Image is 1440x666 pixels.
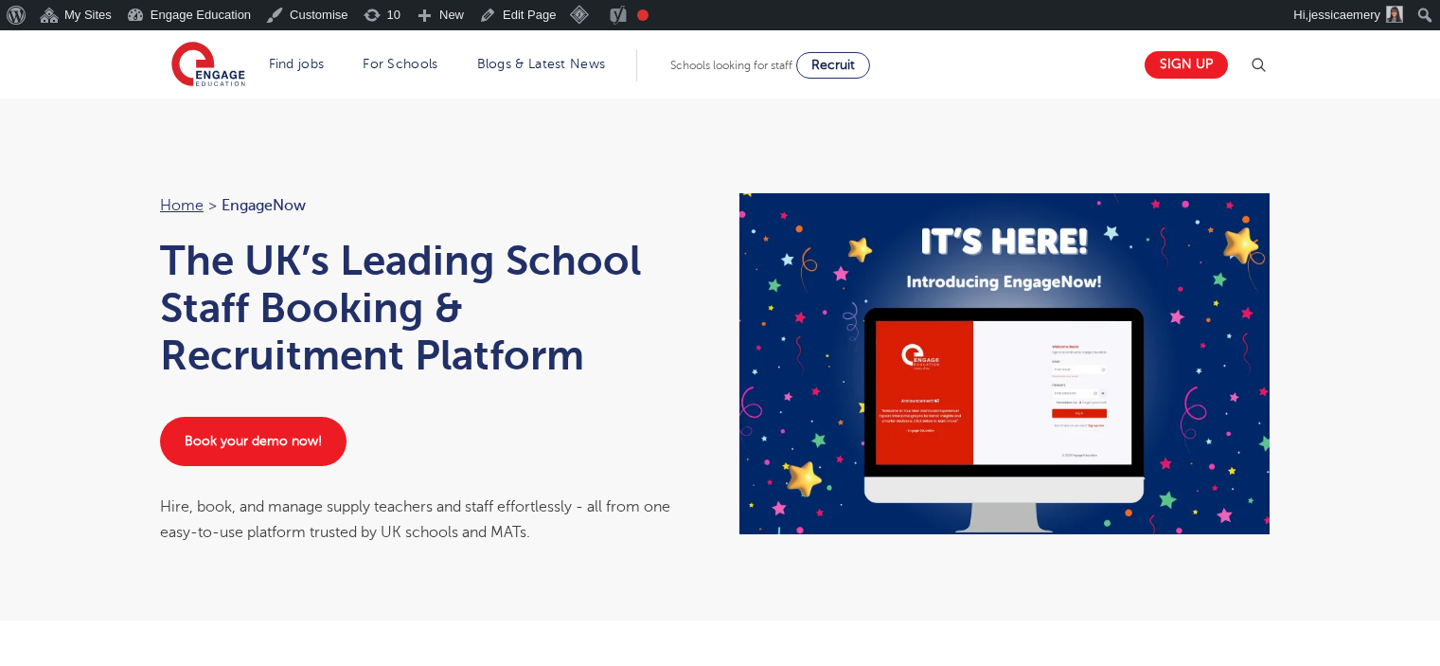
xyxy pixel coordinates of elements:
span: jessicaemery [1308,8,1380,22]
div: Hire, book, and manage supply teachers and staff effortlessly - all from one easy-to-use platform... [160,495,702,545]
img: Engage Education [171,42,245,89]
span: Schools looking for staff [670,59,792,72]
a: Find jobs [269,57,325,71]
h1: The UK’s Leading School Staff Booking & Recruitment Platform [160,237,702,379]
a: Sign up [1145,51,1228,79]
a: For Schools [363,57,437,71]
a: Blogs & Latest News [477,57,606,71]
span: > [208,197,217,214]
div: Focus keyphrase not set [637,9,649,21]
a: Book your demo now! [160,417,347,466]
a: Recruit [796,52,870,79]
span: Recruit [811,58,855,72]
nav: breadcrumb [160,193,702,218]
span: EngageNow [222,193,306,218]
a: Home [160,197,204,214]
